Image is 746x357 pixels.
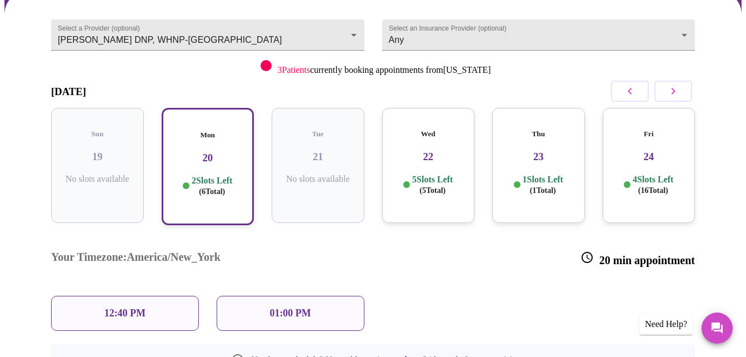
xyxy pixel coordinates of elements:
[638,186,668,195] span: ( 16 Total)
[412,174,453,196] p: 5 Slots Left
[51,251,221,267] h3: Your Timezone: America/New_York
[60,174,135,184] p: No slots available
[51,86,86,98] h3: [DATE]
[530,186,556,195] span: ( 1 Total)
[104,308,146,319] p: 12:40 PM
[51,19,364,51] div: [PERSON_NAME] DNP, WHNP-[GEOGRAPHIC_DATA]
[269,308,311,319] p: 01:00 PM
[199,187,225,196] span: ( 6 Total)
[192,175,232,197] p: 2 Slots Left
[60,151,135,163] h3: 19
[277,65,310,75] span: 3 Patients
[60,130,135,138] h5: Sun
[612,151,687,163] h3: 24
[277,65,490,75] p: currently booking appointments from [US_STATE]
[501,130,576,138] h5: Thu
[391,151,466,163] h3: 22
[419,186,445,195] span: ( 5 Total)
[281,130,356,138] h5: Tue
[281,151,356,163] h3: 21
[612,130,687,138] h5: Fri
[382,19,695,51] div: Any
[501,151,576,163] h3: 23
[702,313,733,344] button: Messages
[391,130,466,138] h5: Wed
[639,314,693,335] div: Need Help?
[281,174,356,184] p: No slots available
[580,251,695,267] h3: 20 min appointment
[523,174,563,196] p: 1 Slots Left
[172,152,244,164] h3: 20
[172,131,244,140] h5: Mon
[633,174,673,196] p: 4 Slots Left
